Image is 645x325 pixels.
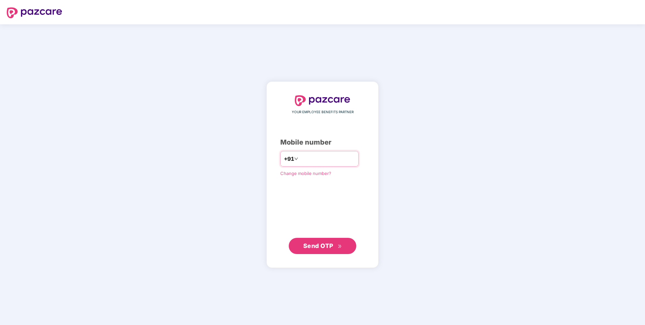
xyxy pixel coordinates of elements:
[294,157,298,161] span: down
[280,137,365,148] div: Mobile number
[338,244,342,249] span: double-right
[295,95,350,106] img: logo
[303,242,333,249] span: Send OTP
[289,238,356,254] button: Send OTPdouble-right
[292,109,354,115] span: YOUR EMPLOYEE BENEFITS PARTNER
[7,7,62,18] img: logo
[280,171,331,176] a: Change mobile number?
[284,155,294,163] span: +91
